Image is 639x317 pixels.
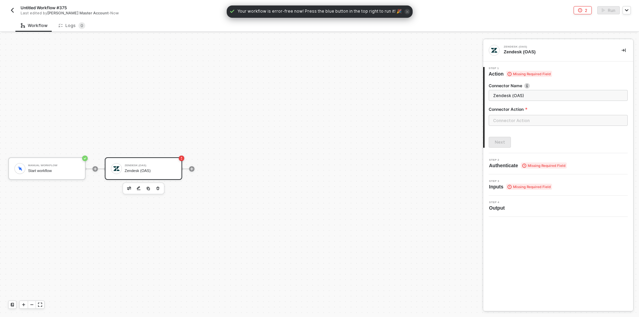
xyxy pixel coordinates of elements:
[125,184,133,193] button: edit-cred
[489,83,628,89] label: Connector Name
[17,166,23,171] img: icon
[574,6,592,14] button: 2
[404,9,410,14] span: icon-close
[578,8,582,12] span: icon-error-page
[489,180,552,183] span: Step 3
[38,303,42,307] span: icon-expand
[137,186,141,191] img: edit-cred
[493,92,622,99] input: Enter description
[113,166,120,172] img: icon
[489,70,552,77] span: Action
[238,8,402,15] span: Your workflow is error-free now! Press the blue button in the top right to run it! 🎉
[190,167,194,171] span: icon-play
[504,45,606,48] div: Zendesk (OAS)
[504,49,611,55] div: Zendesk (OAS)
[489,106,628,112] label: Connector Action
[82,156,88,161] span: icon-success-page
[483,67,633,148] div: Step 1Action Missing Required FieldConnector Nameicon-infoConnector ActionNext
[21,11,304,16] div: Last edited by - Now
[506,71,552,77] span: Missing Required Field
[179,156,184,161] span: icon-error-page
[489,204,508,211] span: Output
[93,167,97,171] span: icon-play
[28,169,79,173] div: Start workflow
[597,6,620,14] button: activateRun
[585,8,587,13] div: 2
[489,162,567,169] span: Authenticate
[229,9,235,14] span: icon-check
[622,48,626,52] span: icon-collapse-right
[22,303,26,307] span: icon-play
[47,11,109,15] span: [PERSON_NAME] Master Account
[489,201,508,204] span: Step 4
[8,6,16,14] button: back
[30,303,34,307] span: icon-minus
[489,137,511,148] button: Next
[59,22,85,29] div: Logs
[144,184,152,193] button: copy-block
[506,184,552,190] span: Missing Required Field
[489,183,552,190] span: Inputs
[489,115,628,126] input: Connector Action
[127,186,131,190] img: edit-cred
[489,159,567,161] span: Step 2
[21,5,67,11] span: Untitled Workflow #375
[521,162,567,169] span: Missing Required Field
[28,164,79,167] div: Manual Workflow
[78,22,85,29] sup: 0
[21,23,48,28] div: Workflow
[146,186,150,190] img: copy-block
[524,83,530,89] img: icon-info
[489,67,552,70] span: Step 1
[135,184,143,193] button: edit-cred
[491,47,497,53] img: integration-icon
[125,164,176,167] div: Zendesk (OAS)
[125,169,176,173] div: Zendesk (OAS)
[10,8,15,13] img: back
